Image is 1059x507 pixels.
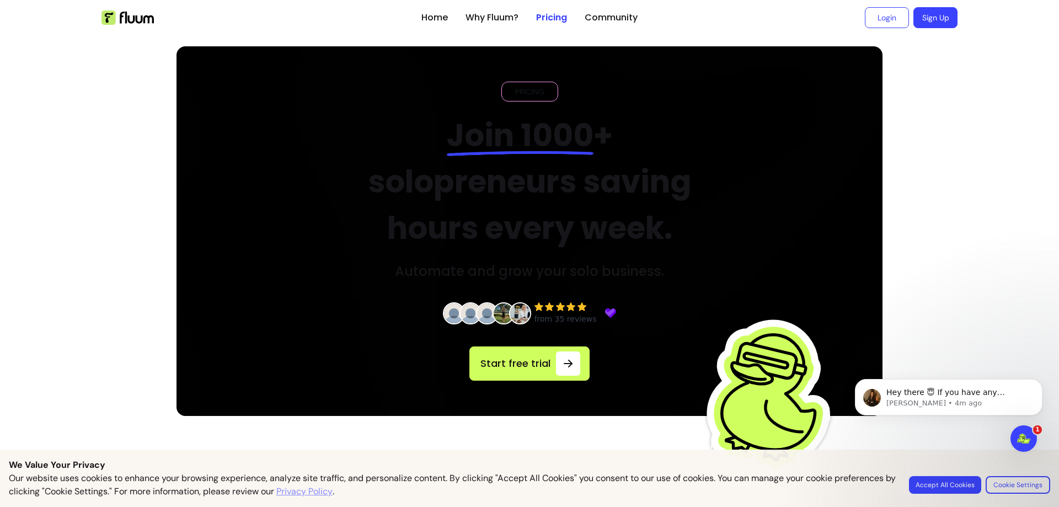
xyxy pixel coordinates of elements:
[703,300,841,493] img: Fluum Duck sticker
[101,10,154,25] img: Fluum Logo
[9,472,896,498] p: Our website uses cookies to enhance your browsing experience, analyze site traffic, and personali...
[479,356,552,371] span: Start free trial
[395,263,664,280] h3: Automate and grow your solo business.
[585,11,638,24] a: Community
[421,11,448,24] a: Home
[536,11,567,24] a: Pricing
[1010,425,1037,452] iframe: Intercom live chat
[986,476,1050,494] button: Cookie Settings
[276,485,333,498] a: Privacy Policy
[865,7,909,28] a: Login
[913,7,958,28] a: Sign Up
[1033,425,1042,434] span: 1
[909,476,981,494] button: Accept All Cookies
[343,113,716,252] h2: + solopreneurs saving hours every week.
[469,346,590,381] a: Start free trial
[9,458,1050,472] p: We Value Your Privacy
[447,114,593,157] span: Join 1000
[838,356,1059,477] iframe: Intercom notifications message
[466,11,518,24] a: Why Fluum?
[511,86,549,97] span: PRICING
